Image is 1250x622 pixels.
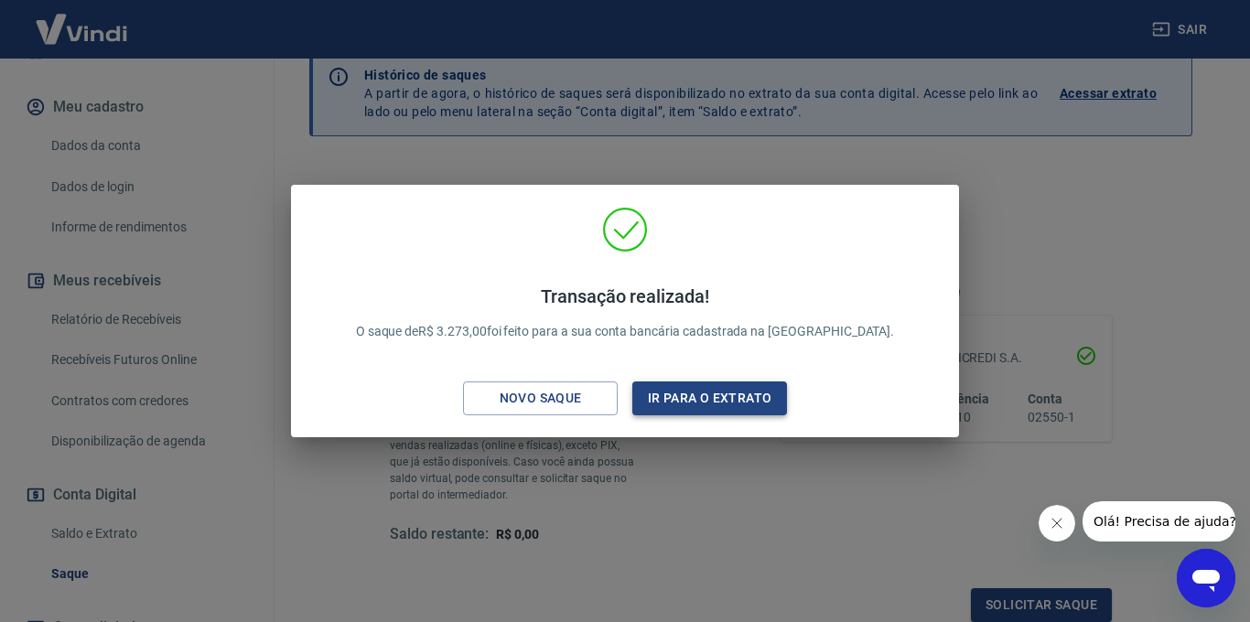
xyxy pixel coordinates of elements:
iframe: Fechar mensagem [1039,505,1075,542]
p: O saque de R$ 3.273,00 foi feito para a sua conta bancária cadastrada na [GEOGRAPHIC_DATA]. [356,285,895,341]
h4: Transação realizada! [356,285,895,307]
button: Novo saque [463,381,618,415]
button: Ir para o extrato [632,381,787,415]
iframe: Mensagem da empresa [1083,501,1235,542]
span: Olá! Precisa de ajuda? [11,13,154,27]
div: Novo saque [478,387,604,410]
iframe: Botão para abrir a janela de mensagens [1177,549,1235,607]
